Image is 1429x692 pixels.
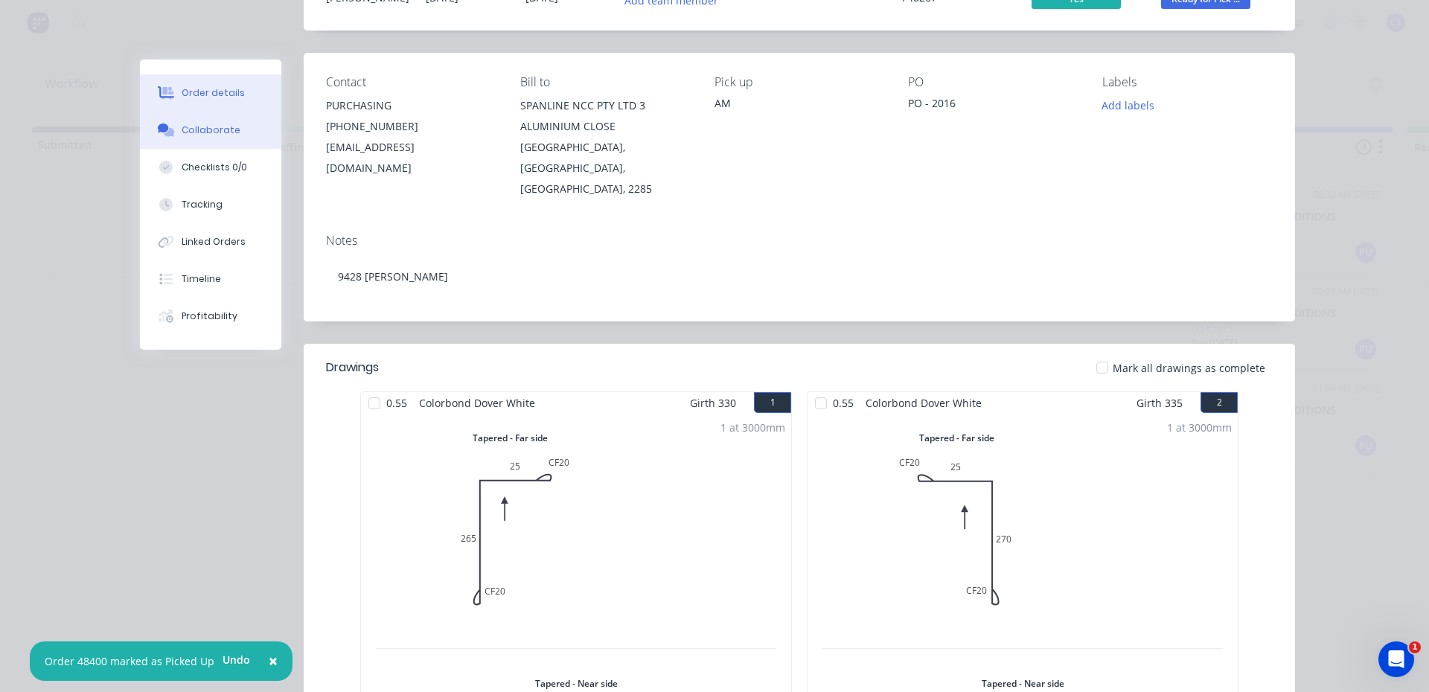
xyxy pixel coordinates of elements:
[1102,75,1273,89] div: Labels
[140,298,281,335] button: Profitability
[214,649,258,671] button: Undo
[140,74,281,112] button: Order details
[860,392,988,414] span: Colorbond Dover White
[326,75,496,89] div: Contact
[1113,360,1265,376] span: Mark all drawings as complete
[520,95,691,137] div: SPANLINE NCC PTY LTD 3 ALUMINIUM CLOSE
[714,95,885,111] div: AM
[182,310,237,323] div: Profitability
[520,95,691,199] div: SPANLINE NCC PTY LTD 3 ALUMINIUM CLOSE[GEOGRAPHIC_DATA], [GEOGRAPHIC_DATA], [GEOGRAPHIC_DATA], 2285
[269,650,278,671] span: ×
[754,392,791,413] button: 1
[714,75,885,89] div: Pick up
[182,161,247,174] div: Checklists 0/0
[908,95,1078,116] div: PO - 2016
[1378,641,1414,677] iframe: Intercom live chat
[326,95,496,179] div: PURCHASING[PHONE_NUMBER][EMAIL_ADDRESS][DOMAIN_NAME]
[326,359,379,377] div: Drawings
[413,392,541,414] span: Colorbond Dover White
[326,234,1273,248] div: Notes
[140,112,281,149] button: Collaborate
[140,260,281,298] button: Timeline
[1137,392,1183,414] span: Girth 335
[182,86,245,100] div: Order details
[326,137,496,179] div: [EMAIL_ADDRESS][DOMAIN_NAME]
[520,75,691,89] div: Bill to
[326,254,1273,299] div: 9428 [PERSON_NAME]
[520,137,691,199] div: [GEOGRAPHIC_DATA], [GEOGRAPHIC_DATA], [GEOGRAPHIC_DATA], 2285
[182,124,240,137] div: Collaborate
[182,235,246,249] div: Linked Orders
[140,223,281,260] button: Linked Orders
[720,420,785,435] div: 1 at 3000mm
[326,95,496,116] div: PURCHASING
[1167,420,1232,435] div: 1 at 3000mm
[1094,95,1163,115] button: Add labels
[182,272,221,286] div: Timeline
[182,198,223,211] div: Tracking
[254,644,292,679] button: Close
[140,186,281,223] button: Tracking
[908,75,1078,89] div: PO
[45,653,214,669] div: Order 48400 marked as Picked Up
[690,392,736,414] span: Girth 330
[140,149,281,186] button: Checklists 0/0
[380,392,413,414] span: 0.55
[827,392,860,414] span: 0.55
[326,116,496,137] div: [PHONE_NUMBER]
[1201,392,1238,413] button: 2
[1409,641,1421,653] span: 1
